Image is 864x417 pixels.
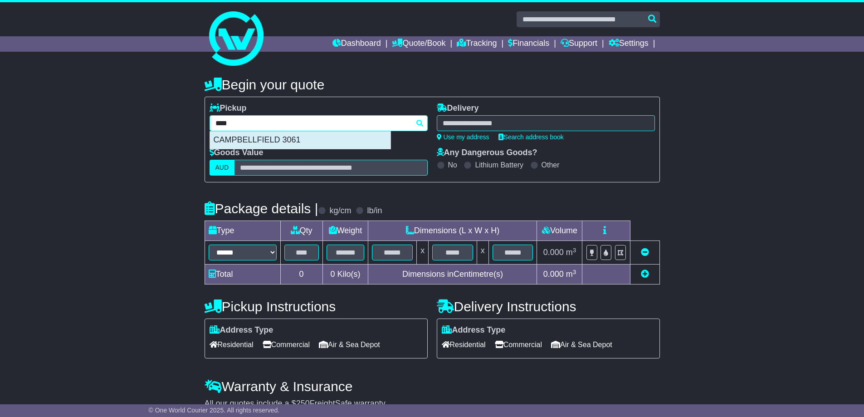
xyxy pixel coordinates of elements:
span: Commercial [495,338,542,352]
td: Weight [322,221,368,241]
a: Remove this item [641,248,649,257]
td: x [477,241,488,265]
a: Use my address [437,133,489,141]
span: Air & Sea Depot [551,338,612,352]
span: © One World Courier 2025. All rights reserved. [149,407,280,414]
td: x [417,241,429,265]
span: Residential [210,338,254,352]
td: Dimensions (L x W x H) [368,221,537,241]
a: Financials [508,36,549,52]
label: Pickup [210,103,247,113]
label: Lithium Battery [475,161,523,169]
h4: Warranty & Insurance [205,379,660,394]
td: Dimensions in Centimetre(s) [368,265,537,285]
a: Quote/Book [392,36,445,52]
td: 0 [280,265,322,285]
td: Volume [537,221,582,241]
label: Any Dangerous Goods? [437,148,537,158]
h4: Begin your quote [205,77,660,92]
h4: Delivery Instructions [437,299,660,314]
a: Add new item [641,270,649,279]
td: Qty [280,221,322,241]
span: 0.000 [543,270,564,279]
label: No [448,161,457,169]
a: Search address book [498,133,564,141]
span: Commercial [263,338,310,352]
a: Dashboard [332,36,381,52]
a: Settings [609,36,649,52]
td: Type [205,221,280,241]
td: Total [205,265,280,285]
label: Address Type [210,325,273,335]
div: CAMPBELLFIELD 3061 [210,132,391,149]
label: lb/in [367,206,382,216]
a: Tracking [457,36,497,52]
label: AUD [210,160,235,176]
span: Residential [442,338,486,352]
sup: 3 [573,247,576,254]
label: kg/cm [329,206,351,216]
typeahead: Please provide city [210,115,428,131]
a: Support [561,36,597,52]
label: Goods Value [210,148,264,158]
span: 250 [296,399,310,408]
span: 0 [330,270,335,279]
span: m [566,248,576,257]
label: Address Type [442,325,506,335]
span: m [566,270,576,279]
span: 0.000 [543,248,564,257]
label: Delivery [437,103,479,113]
h4: Package details | [205,201,318,216]
div: All our quotes include a $ FreightSafe warranty. [205,399,660,409]
label: Other [542,161,560,169]
sup: 3 [573,269,576,275]
h4: Pickup Instructions [205,299,428,314]
span: Air & Sea Depot [319,338,380,352]
td: Kilo(s) [322,265,368,285]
